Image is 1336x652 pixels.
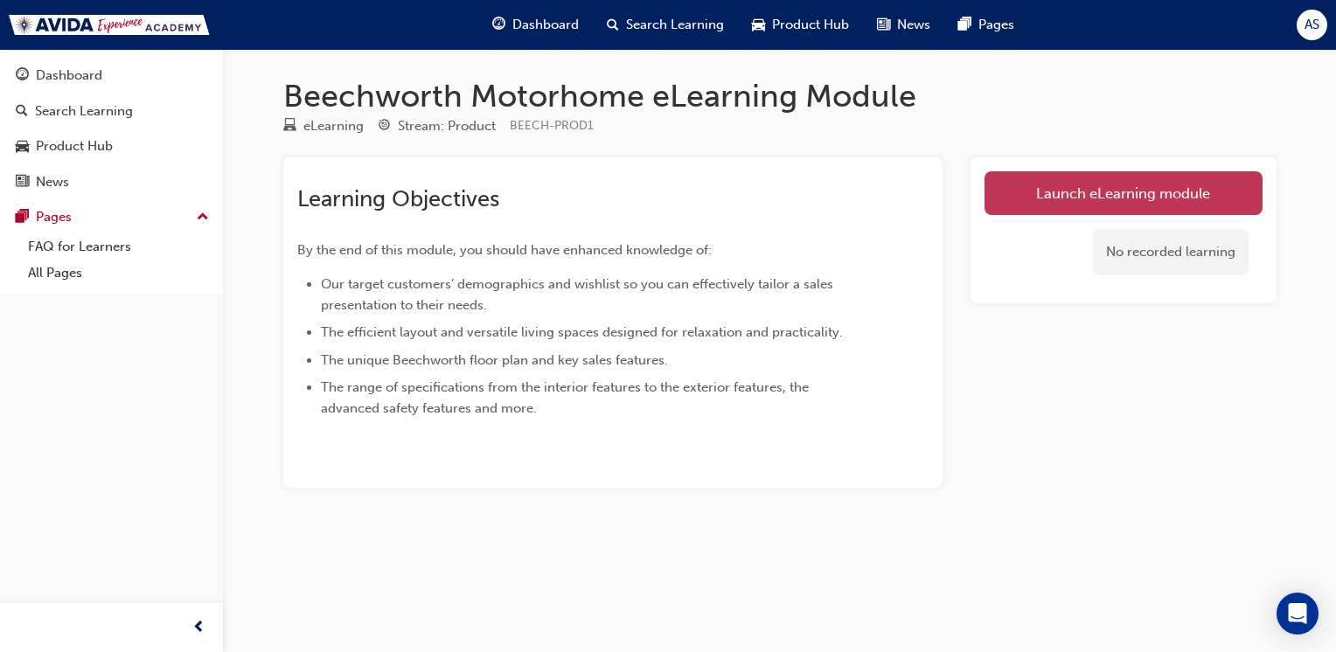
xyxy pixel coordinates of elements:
[7,201,216,233] button: Pages
[897,15,930,35] span: News
[978,15,1014,35] span: Pages
[16,68,29,84] span: guage-icon
[35,101,133,121] div: Search Learning
[7,56,216,201] button: DashboardSearch LearningProduct HubNews
[16,210,29,225] span: pages-icon
[958,14,971,36] span: pages-icon
[378,119,391,135] span: target-icon
[607,14,619,36] span: search-icon
[7,166,216,198] a: News
[7,95,216,128] a: Search Learning
[283,115,364,137] div: Type
[512,15,579,35] span: Dashboard
[36,66,102,86] div: Dashboard
[21,233,216,260] a: FAQ for Learners
[303,116,364,136] div: eLearning
[16,104,28,120] span: search-icon
[1277,593,1319,635] div: Open Intercom Messenger
[36,136,113,156] div: Product Hub
[283,77,1277,115] h1: Beechworth Motorhome eLearning Module
[492,14,505,36] span: guage-icon
[36,172,69,192] div: News
[197,206,209,229] span: up-icon
[297,242,712,258] span: By the end of this module, you should have enhanced knowledge of:
[321,352,668,368] span: The unique Beechworth floor plan and key sales features.
[16,139,29,155] span: car-icon
[7,59,216,92] a: Dashboard
[752,14,765,36] span: car-icon
[297,185,499,212] span: Learning Objectives
[738,7,863,43] a: car-iconProduct Hub
[21,260,216,287] a: All Pages
[863,7,944,43] a: news-iconNews
[321,324,843,340] span: The efficient layout and versatile living spaces designed for relaxation and practicality.
[321,379,812,416] span: The range of specifications from the interior features to the exterior features, the advanced saf...
[1093,229,1249,275] div: No recorded learning
[9,15,210,35] img: Trak
[321,276,837,313] span: Our target customers’ demographics and wishlist so you can effectively tailor a sales presentatio...
[985,171,1263,215] a: Launch eLearning module
[283,119,296,135] span: learningResourceType_ELEARNING-icon
[398,116,496,136] div: Stream: Product
[1305,15,1319,35] span: AS
[378,115,496,137] div: Stream
[36,207,72,227] div: Pages
[1297,10,1327,40] button: AS
[626,15,724,35] span: Search Learning
[877,14,890,36] span: news-icon
[16,175,29,191] span: news-icon
[944,7,1028,43] a: pages-iconPages
[7,130,216,163] a: Product Hub
[510,118,594,133] span: Learning resource code
[772,15,849,35] span: Product Hub
[593,7,738,43] a: search-iconSearch Learning
[478,7,593,43] a: guage-iconDashboard
[192,617,205,639] span: prev-icon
